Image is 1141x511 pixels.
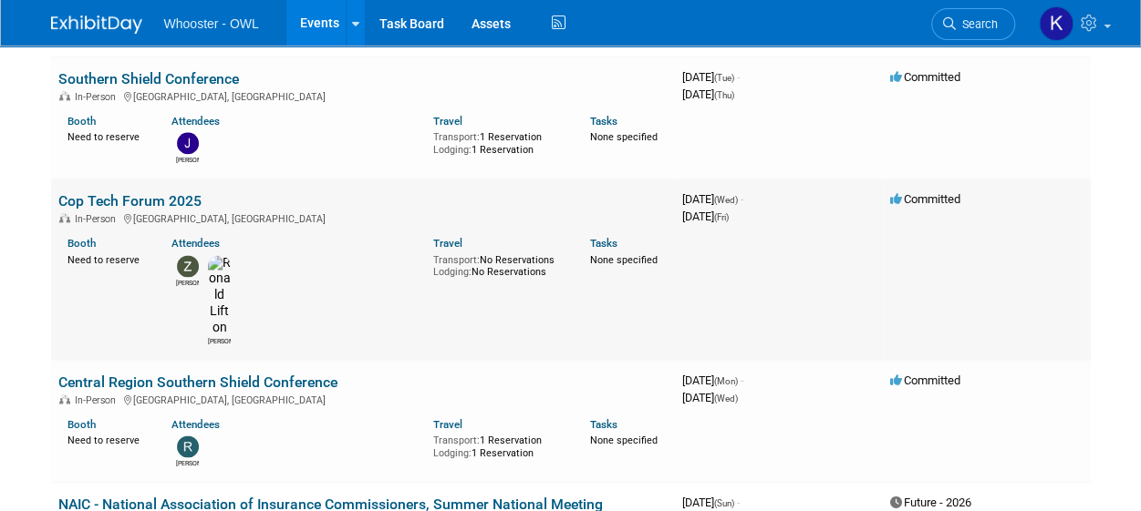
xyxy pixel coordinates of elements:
img: Robert Dugan [177,435,199,457]
span: Search [956,17,998,31]
span: Future - 2026 [890,496,971,509]
div: 1 Reservation 1 Reservation [433,128,563,156]
div: Need to reserve [67,250,145,267]
a: Central Region Southern Shield Conference [58,373,337,391]
img: ExhibitDay [51,15,142,34]
span: Committed [890,192,960,206]
img: In-Person Event [59,394,70,404]
a: Southern Shield Conference [58,70,239,87]
span: Lodging: [433,447,472,459]
span: None specified [590,434,658,446]
span: Committed [890,70,960,84]
span: In-Person [75,213,121,225]
a: Cop Tech Forum 2025 [58,192,202,210]
span: (Fri) [714,212,729,222]
a: Attendees [171,237,220,250]
span: (Thu) [714,90,734,100]
div: 1 Reservation 1 Reservation [433,431,563,459]
img: Kamila Castaneda [1039,6,1074,41]
span: (Wed) [714,393,738,404]
img: Zach Artz [177,255,199,277]
span: In-Person [75,91,121,103]
span: Committed [890,373,960,387]
span: None specified [590,131,658,143]
a: Attendees [171,115,220,128]
span: Transport: [433,131,480,143]
div: Need to reserve [67,128,145,144]
a: Booth [67,237,96,250]
span: [DATE] [682,87,734,101]
div: Zach Artz [176,277,199,288]
span: [DATE] [682,373,743,387]
span: (Wed) [714,195,738,205]
span: [DATE] [682,192,743,206]
span: - [737,496,740,509]
img: In-Person Event [59,91,70,100]
a: Travel [433,237,462,250]
a: Travel [433,418,462,431]
a: Tasks [590,418,617,431]
span: [DATE] [682,391,738,404]
span: Transport: [433,434,480,446]
a: Booth [67,115,96,128]
span: - [741,192,743,206]
a: Booth [67,418,96,431]
a: Tasks [590,237,617,250]
span: (Sun) [714,498,734,508]
span: Lodging: [433,144,472,156]
div: [GEOGRAPHIC_DATA], [GEOGRAPHIC_DATA] [58,210,668,225]
a: Tasks [590,115,617,128]
span: [DATE] [682,496,740,509]
span: - [741,373,743,387]
span: Whooster - OWL [164,16,259,31]
span: In-Person [75,394,121,406]
span: - [737,70,740,84]
span: (Mon) [714,376,738,386]
div: No Reservations No Reservations [433,250,563,279]
span: (Tue) [714,73,734,83]
div: James Justus [176,154,199,165]
a: Attendees [171,418,220,431]
img: In-Person Event [59,213,70,222]
div: [GEOGRAPHIC_DATA], [GEOGRAPHIC_DATA] [58,392,668,406]
img: James Justus [177,132,199,154]
span: [DATE] [682,210,729,223]
div: Need to reserve [67,431,145,447]
div: [GEOGRAPHIC_DATA], [GEOGRAPHIC_DATA] [58,88,668,103]
span: Lodging: [433,266,472,278]
div: Robert Dugan [176,457,199,468]
a: Search [931,8,1015,40]
a: Travel [433,115,462,128]
span: None specified [590,254,658,266]
span: [DATE] [682,70,740,84]
div: Ronald Lifton [208,335,231,346]
img: Ronald Lifton [208,255,231,336]
span: Transport: [433,254,480,266]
